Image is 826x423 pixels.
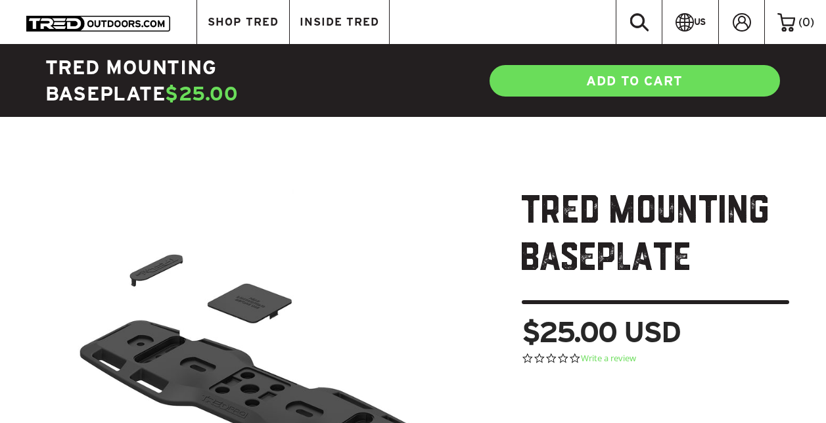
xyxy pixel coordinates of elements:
a: Write a review [581,353,636,365]
img: TRED Outdoors America [26,16,170,32]
a: ADD TO CART [488,64,781,98]
span: 0 [802,16,810,28]
span: $25.00 [165,83,239,104]
span: $25.00 USD [522,317,680,346]
img: cart-icon [777,13,795,32]
span: INSIDE TRED [300,16,379,28]
h4: TRED Mounting Baseplate [45,55,413,107]
h1: TRED Mounting Baseplate [522,189,789,304]
span: SHOP TRED [208,16,279,28]
span: ( ) [798,16,814,28]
